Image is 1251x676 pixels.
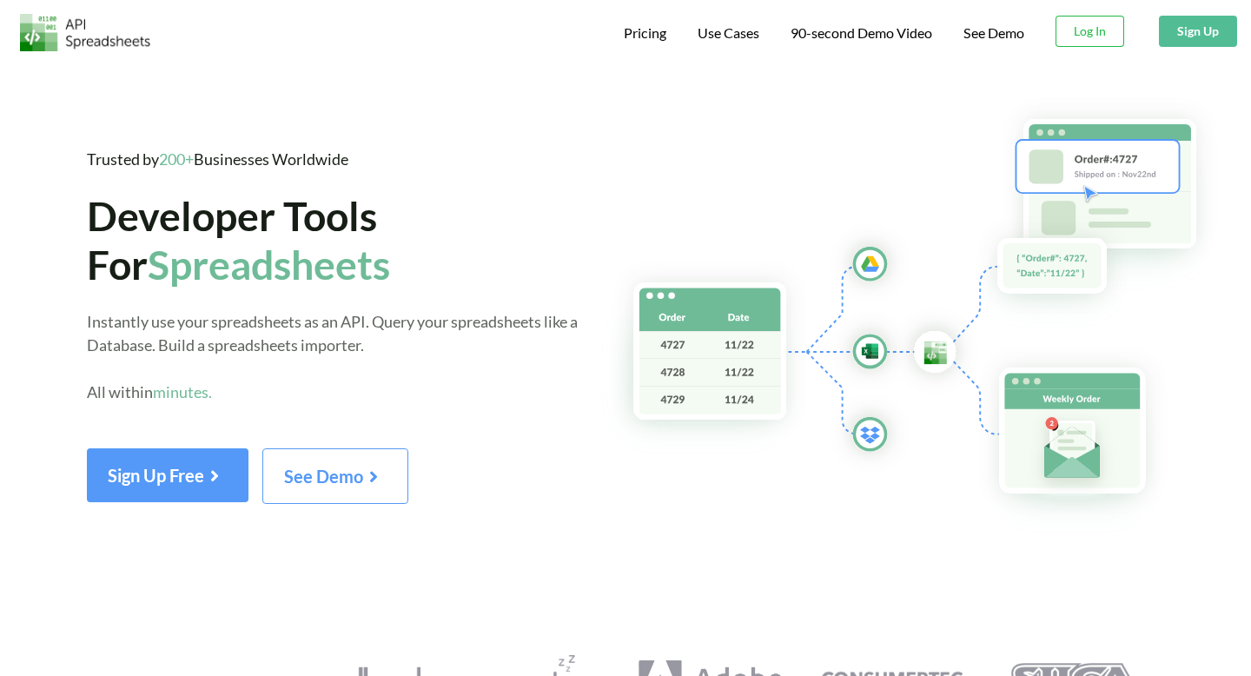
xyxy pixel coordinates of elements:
span: Spreadsheets [148,240,390,288]
span: Use Cases [698,24,759,41]
button: Log In [1056,16,1124,47]
span: Sign Up Free [108,465,228,486]
a: See Demo [262,472,408,487]
button: See Demo [262,448,408,504]
span: 200+ [159,149,194,169]
span: Pricing [624,24,666,41]
a: See Demo [963,24,1024,43]
span: Instantly use your spreadsheets as an API. Query your spreadsheets like a Database. Build a sprea... [87,312,578,401]
span: 90-second Demo Video [791,26,932,40]
span: See Demo [284,466,387,487]
img: Hero Spreadsheet Flow [600,96,1251,534]
span: Trusted by Businesses Worldwide [87,149,348,169]
span: minutes. [153,382,212,401]
button: Sign Up Free [87,448,248,502]
button: Sign Up [1159,16,1237,47]
span: Developer Tools For [87,191,390,288]
img: Logo.png [20,14,150,51]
